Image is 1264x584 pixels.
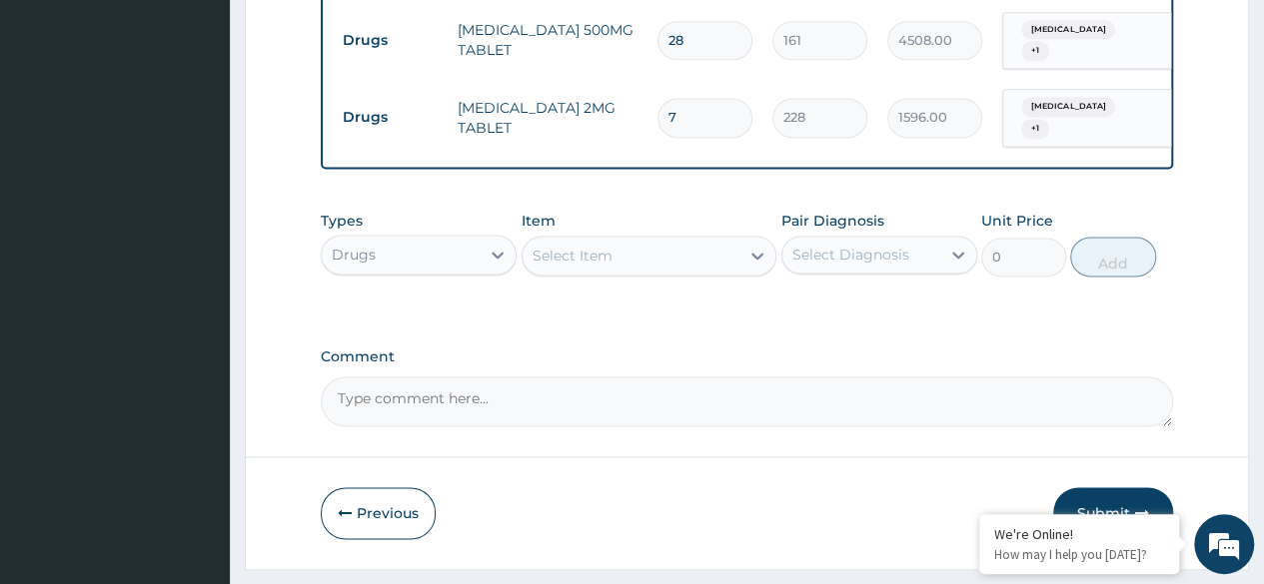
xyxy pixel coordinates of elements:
[1021,41,1049,61] span: + 1
[448,88,647,148] td: [MEDICAL_DATA] 2MG TABLET
[37,100,81,150] img: d_794563401_company_1708531726252_794563401
[994,525,1164,543] div: We're Online!
[1070,237,1155,277] button: Add
[981,211,1053,231] label: Unit Price
[321,487,436,539] button: Previous
[1021,20,1115,40] span: [MEDICAL_DATA]
[116,169,276,370] span: We're online!
[1021,119,1049,139] span: + 1
[104,112,336,138] div: Chat with us now
[321,213,363,230] label: Types
[522,211,556,231] label: Item
[994,546,1164,563] p: How may I help you today?
[332,245,376,265] div: Drugs
[333,22,448,59] td: Drugs
[10,379,381,449] textarea: Type your message and hit 'Enter'
[448,10,647,70] td: [MEDICAL_DATA] 500MG TABLET
[781,211,884,231] label: Pair Diagnosis
[1021,97,1115,117] span: [MEDICAL_DATA]
[792,245,909,265] div: Select Diagnosis
[1053,487,1173,539] button: Submit
[333,99,448,136] td: Drugs
[533,246,613,266] div: Select Item
[328,10,376,58] div: Minimize live chat window
[321,348,1173,365] label: Comment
